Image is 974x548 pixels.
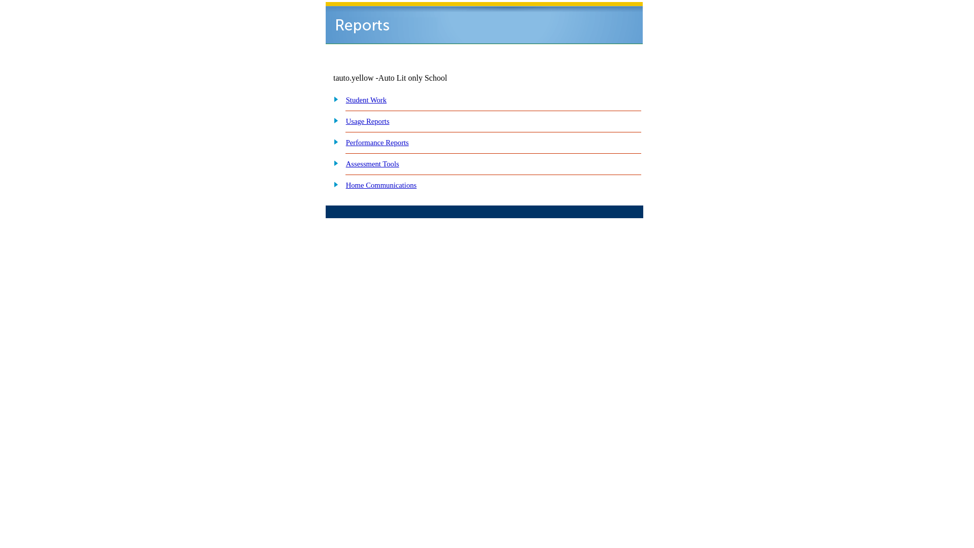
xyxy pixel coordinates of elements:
[328,180,339,189] img: plus.gif
[346,117,390,125] a: Usage Reports
[346,96,387,104] a: Student Work
[333,74,520,83] td: tauto.yellow -
[328,137,339,146] img: plus.gif
[346,181,417,189] a: Home Communications
[378,74,447,82] nobr: Auto Lit only School
[326,2,643,44] img: header
[346,160,399,168] a: Assessment Tools
[328,94,339,104] img: plus.gif
[346,139,409,147] a: Performance Reports
[328,116,339,125] img: plus.gif
[328,158,339,167] img: plus.gif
